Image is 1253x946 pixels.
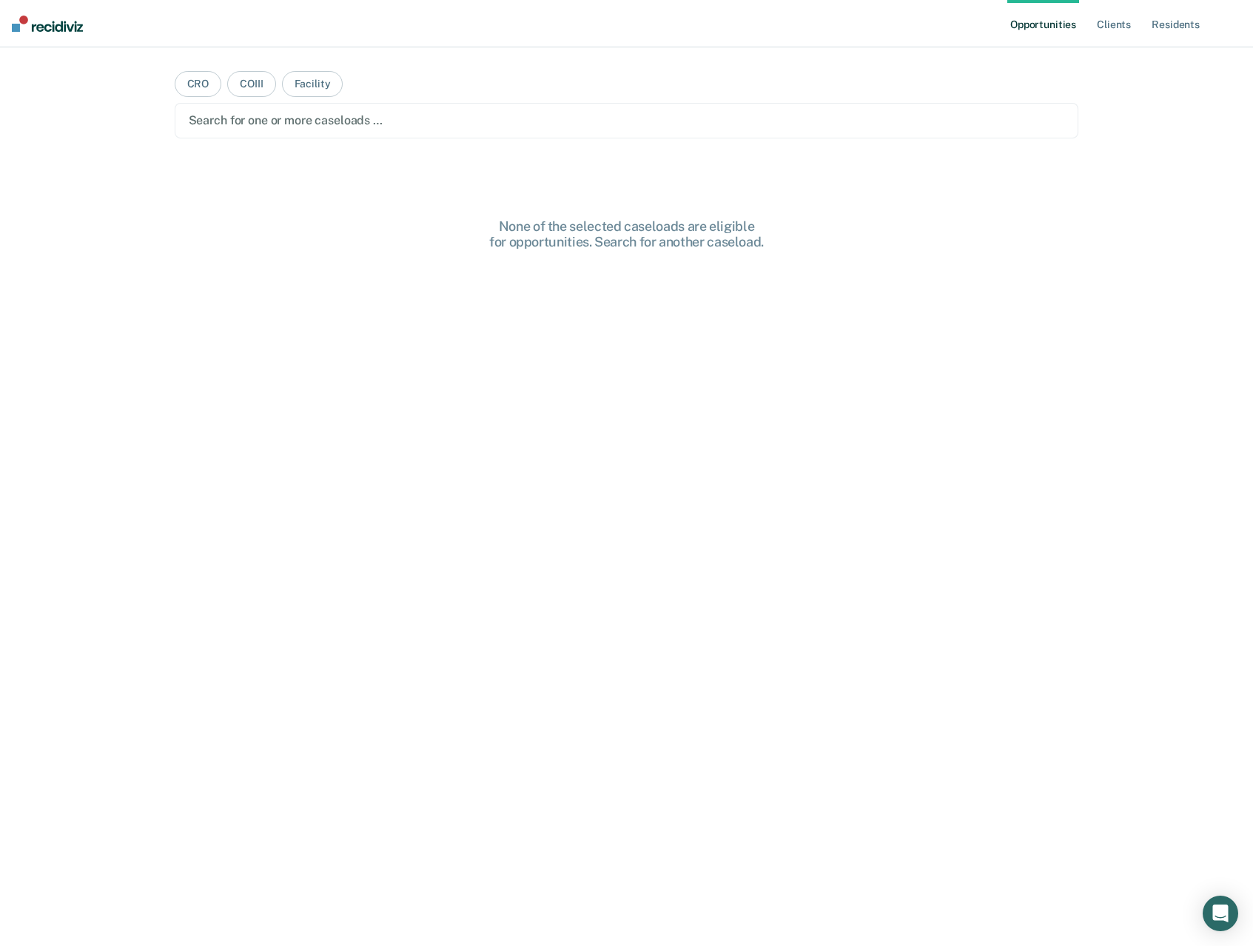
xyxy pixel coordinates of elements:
div: Open Intercom Messenger [1203,896,1238,931]
button: CRO [175,71,222,97]
button: COIII [227,71,275,97]
img: Recidiviz [12,16,83,32]
div: None of the selected caseloads are eligible for opportunities. Search for another caseload. [390,218,864,250]
button: Facility [282,71,343,97]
